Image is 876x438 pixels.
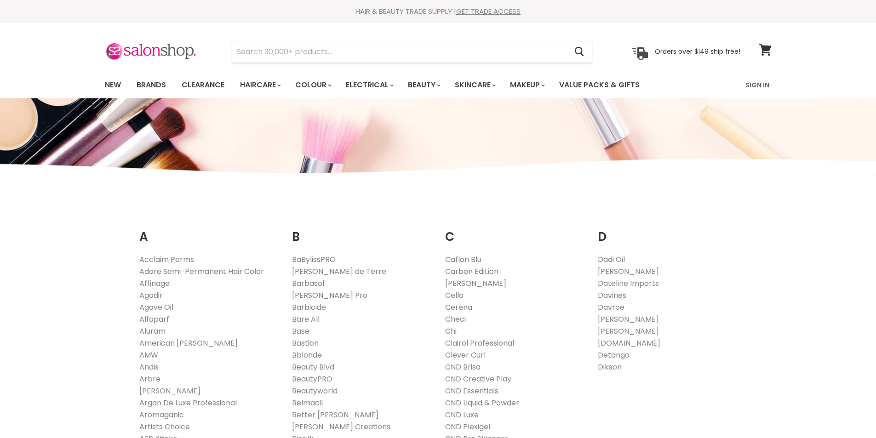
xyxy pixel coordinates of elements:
[139,216,279,246] h2: A
[598,350,630,360] a: Detango
[292,421,390,432] a: [PERSON_NAME] Creations
[139,302,173,313] a: Agave Oil
[292,386,338,396] a: Beautyworld
[292,374,332,384] a: BeautyPRO
[232,41,567,63] input: Search
[139,398,237,408] a: Argan De Luxe Professional
[98,72,693,98] ul: Main menu
[93,72,783,98] nav: Main
[139,410,184,420] a: Aromaganic
[445,326,457,336] a: Chi
[598,266,659,277] a: [PERSON_NAME]
[139,326,166,336] a: Aluram
[292,266,386,277] a: [PERSON_NAME] de Terre
[139,290,163,301] a: Agadir
[740,75,775,95] a: Sign In
[292,338,319,348] a: Bastion
[445,216,584,246] h2: C
[292,326,309,336] a: Base
[445,266,498,277] a: Carbon Edition
[448,75,501,95] a: Skincare
[445,290,464,301] a: Cello
[339,75,399,95] a: Electrical
[445,421,490,432] a: CND Plexigel
[139,362,159,372] a: Andis
[292,290,367,301] a: [PERSON_NAME] Pro
[139,421,190,432] a: Artists Choice
[598,314,659,324] a: [PERSON_NAME]
[139,314,169,324] a: Alfaparf
[292,398,323,408] a: Belmacil
[139,374,160,384] a: Arbre
[292,302,326,313] a: Barbicide
[598,254,625,265] a: Dadi Oil
[130,75,173,95] a: Brands
[139,254,194,265] a: Acclaim Perms
[139,386,200,396] a: [PERSON_NAME]
[139,338,238,348] a: American [PERSON_NAME]
[598,326,659,336] a: [PERSON_NAME]
[98,75,128,95] a: New
[445,410,479,420] a: CND Luxe
[175,75,231,95] a: Clearance
[598,278,659,289] a: Dateline Imports
[598,290,626,301] a: Davines
[292,362,334,372] a: Beauty Blvd
[655,47,740,56] p: Orders over $149 ship free!
[598,338,660,348] a: [DOMAIN_NAME]
[567,41,592,63] button: Search
[288,75,337,95] a: Colour
[598,362,622,372] a: Dikson
[552,75,647,95] a: Value Packs & Gifts
[445,278,506,289] a: [PERSON_NAME]
[292,350,322,360] a: Bblonde
[292,314,320,324] a: Bare All
[445,350,486,360] a: Clever Curl
[503,75,550,95] a: Makeup
[292,254,336,265] a: BaBylissPRO
[598,302,624,313] a: Davroe
[445,338,514,348] a: Clairol Professional
[445,398,519,408] a: CND Liquid & Powder
[292,216,431,246] h2: B
[598,216,737,246] h2: D
[445,386,498,396] a: CND Essentials
[292,410,378,420] a: Better [PERSON_NAME]
[445,254,481,265] a: Caflon Blu
[93,7,783,16] div: HAIR & BEAUTY TRADE SUPPLY |
[292,278,324,289] a: Barbasol
[139,278,170,289] a: Affinage
[139,350,158,360] a: AMW
[139,266,264,277] a: Adore Semi-Permanent Hair Color
[232,41,592,63] form: Product
[445,374,511,384] a: CND Creative Play
[445,362,481,372] a: CND Brisa
[233,75,286,95] a: Haircare
[445,314,466,324] a: Checi
[445,302,472,313] a: Cerena
[456,6,521,16] a: GET TRADE ACCESS
[401,75,446,95] a: Beauty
